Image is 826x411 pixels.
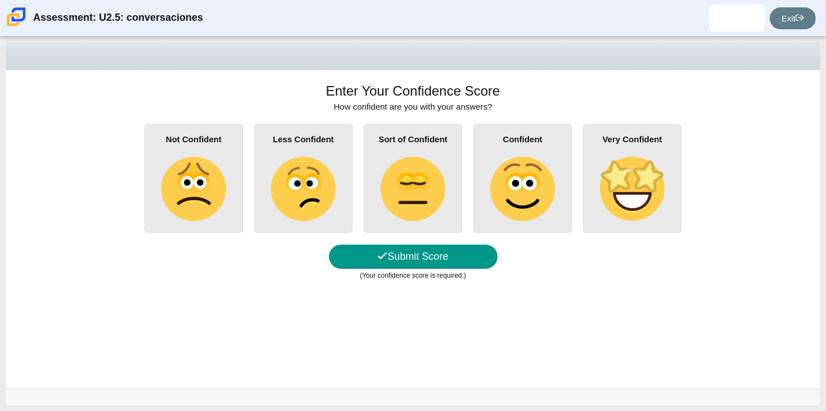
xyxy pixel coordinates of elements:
img: star-struck-face.png [600,157,664,221]
b: Less Confident [273,134,333,144]
a: Carmen School of Science & Technology [4,21,28,30]
img: neutral-face.png [381,157,445,221]
small: (Your confidence score is required.) [360,272,466,279]
b: Sort of Confident [378,134,447,144]
button: Submit Score [329,245,498,269]
img: Carmen School of Science & Technology [4,5,28,29]
span: How confident are you with your answers? [334,102,493,111]
b: Very Confident [603,134,662,144]
img: confused-face.png [271,157,335,221]
a: Exit [770,7,816,29]
b: Not Confident [166,134,222,144]
div: Assessment: U2.5: conversaciones [33,4,203,31]
img: slightly-smiling-face.png [490,157,554,221]
b: Confident [503,134,543,144]
h1: Enter Your Confidence Score [326,82,500,101]
img: slightly-frowning-face.png [161,157,225,221]
img: juan.cruzmontes.3ObhQi [728,9,746,27]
